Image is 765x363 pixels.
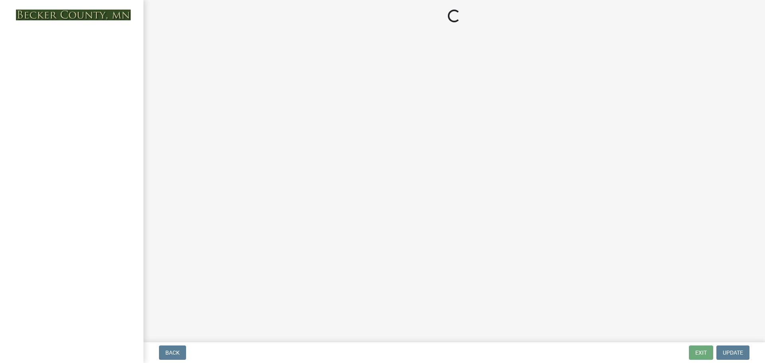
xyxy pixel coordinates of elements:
img: Becker County, Minnesota [16,10,131,20]
span: Back [165,349,180,356]
span: Update [723,349,743,356]
button: Back [159,345,186,360]
button: Exit [689,345,713,360]
button: Update [716,345,749,360]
